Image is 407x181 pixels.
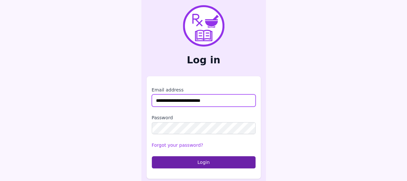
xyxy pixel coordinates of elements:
label: Password [152,114,256,121]
img: PharmXellence Logo [183,5,224,47]
h2: Log in [147,54,261,66]
label: Email address [152,87,256,93]
a: Forgot your password? [152,143,203,148]
button: Login [152,156,256,168]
